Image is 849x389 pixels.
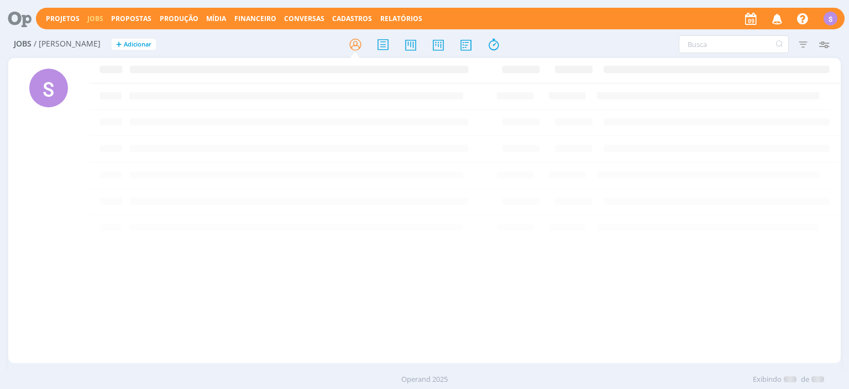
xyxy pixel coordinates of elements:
[43,14,83,23] button: Projetos
[111,14,151,23] span: Propostas
[801,374,809,385] span: de
[160,14,198,23] a: Produção
[108,14,155,23] button: Propostas
[332,14,372,23] span: Cadastros
[87,14,103,23] a: Jobs
[377,14,426,23] button: Relatórios
[231,14,280,23] button: Financeiro
[823,9,838,28] button: S
[380,14,422,23] a: Relatórios
[156,14,202,23] button: Produção
[281,14,328,23] button: Conversas
[679,35,789,53] input: Busca
[203,14,229,23] button: Mídia
[206,14,226,23] a: Mídia
[34,39,101,49] span: / [PERSON_NAME]
[116,39,122,50] span: +
[14,39,32,49] span: Jobs
[329,14,375,23] button: Cadastros
[124,41,151,48] span: Adicionar
[753,374,782,385] span: Exibindo
[84,14,107,23] button: Jobs
[46,14,80,23] a: Projetos
[29,69,68,107] div: S
[112,39,156,50] button: +Adicionar
[234,14,276,23] span: Financeiro
[284,14,324,23] a: Conversas
[824,12,837,25] div: S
